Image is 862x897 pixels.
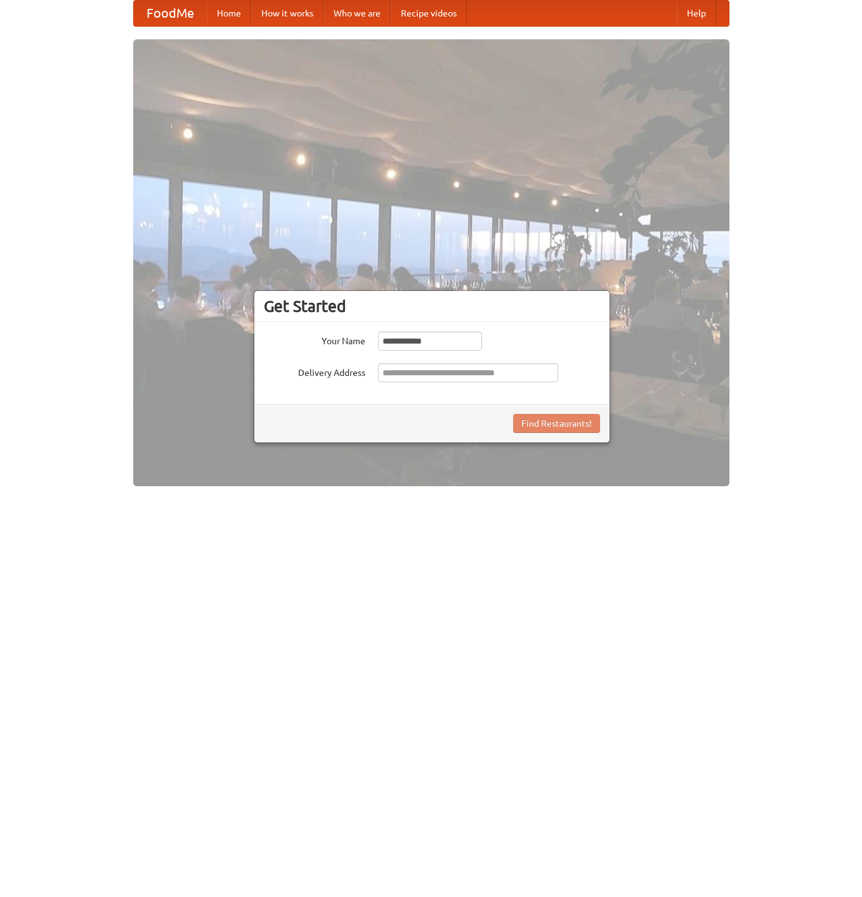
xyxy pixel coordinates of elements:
[264,297,600,316] h3: Get Started
[323,1,391,26] a: Who we are
[391,1,467,26] a: Recipe videos
[513,414,600,433] button: Find Restaurants!
[264,363,365,379] label: Delivery Address
[207,1,251,26] a: Home
[677,1,716,26] a: Help
[134,1,207,26] a: FoodMe
[264,332,365,347] label: Your Name
[251,1,323,26] a: How it works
